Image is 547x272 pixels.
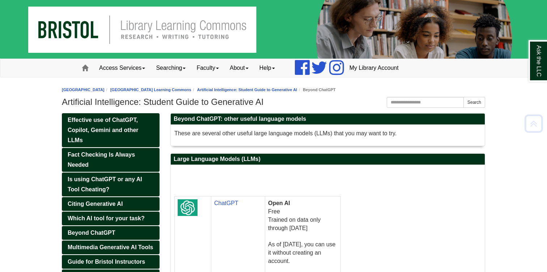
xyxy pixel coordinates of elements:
li: Beyond ChatGPT [297,86,336,93]
h1: Artificial Intelligence: Student Guide to Generative AI [62,97,485,107]
a: Which AI tool for your task? [62,212,160,225]
a: Effective use of ChatGPT, Copilot, Gemini and other LLMs [62,113,160,147]
span: Beyond ChatGPT [68,230,115,236]
a: ChatGPT [214,200,238,206]
p: These are several other useful large language models (LLMs) that you may want to try. [174,128,481,139]
a: Citing Generative AI [62,197,160,211]
a: Multimedia Generative AI Tools [62,241,160,254]
span: Fact Checking Is Always Needed [68,152,135,168]
a: Guide for Bristol Instructors [62,255,160,269]
a: Help [254,59,280,77]
a: My Library Account [344,59,404,77]
a: Fact Checking Is Always Needed [62,148,160,172]
span: Citing Generative AI [68,201,123,207]
span: Multimedia Generative AI Tools [68,244,153,250]
h2: Beyond ChatGPT: other useful language models [171,114,485,125]
span: Which AI tool for your task? [68,215,145,221]
span: Effective use of ChatGPT, Copilot, Gemini and other LLMs [68,117,139,143]
h2: Large Language Models (LLMs) [171,154,485,165]
button: Search [463,97,485,108]
a: Back to Top [522,119,545,128]
a: About [224,59,254,77]
nav: breadcrumb [62,86,485,93]
a: [GEOGRAPHIC_DATA] [62,88,105,92]
strong: Open AI [268,200,290,206]
a: [GEOGRAPHIC_DATA] Learning Commons [110,88,191,92]
a: Searching [150,59,191,77]
span: Is using ChatGPT or any AI Tool Cheating? [68,176,142,192]
a: Artificial Intelligence: Student Guide to Generative AI [197,88,297,92]
a: Beyond ChatGPT [62,226,160,240]
a: Faculty [191,59,224,77]
a: Access Services [94,59,150,77]
span: Guide for Bristol Instructors [68,259,145,265]
a: Is using ChatGPT or any AI Tool Cheating? [62,173,160,196]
